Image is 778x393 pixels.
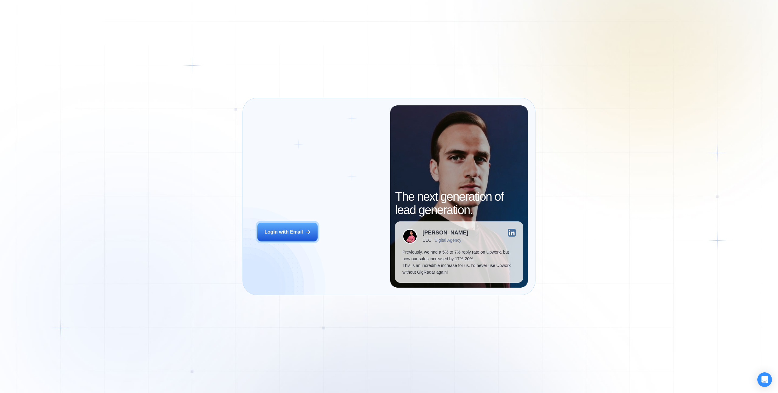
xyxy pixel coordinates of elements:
h2: The next generation of lead generation. [395,190,523,217]
button: Login with Email [257,223,318,241]
div: CEO [422,238,431,243]
div: Digital Agency [435,238,461,243]
div: Login with Email [264,229,303,235]
div: Open Intercom Messenger [757,372,772,387]
p: Previously, we had a 5% to 7% reply rate on Upwork, but now our sales increased by 17%-20%. This ... [402,249,515,275]
div: [PERSON_NAME] [422,230,468,235]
